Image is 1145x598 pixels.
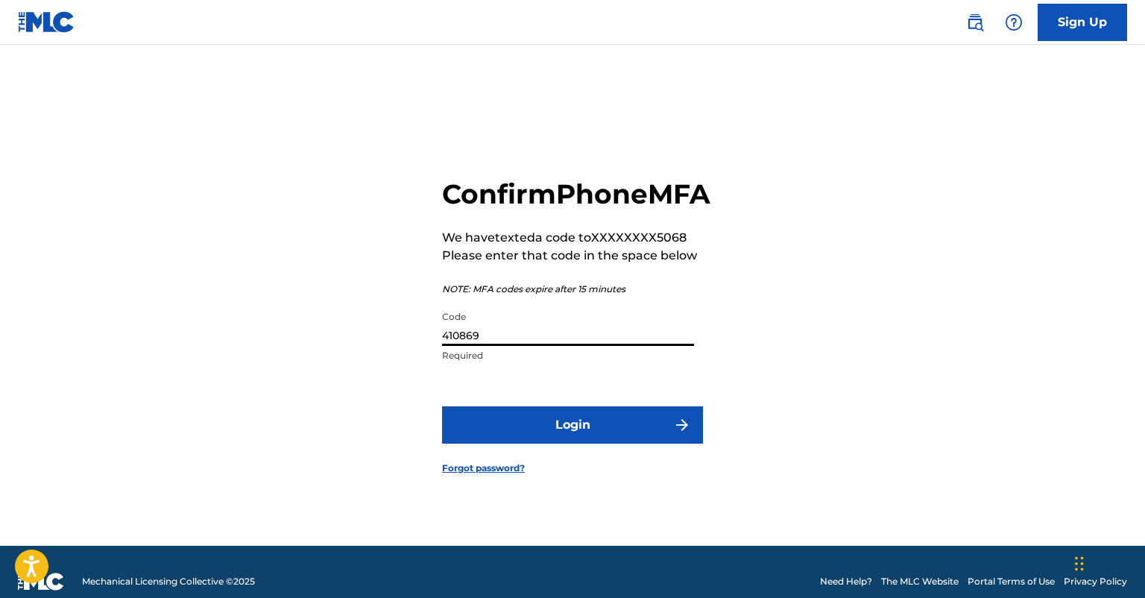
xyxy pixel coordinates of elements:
[442,229,710,247] p: We have texted a code to XXXXXXXX5068
[1064,575,1127,588] a: Privacy Policy
[1005,13,1023,31] img: help
[442,177,710,211] h2: Confirm Phone MFA
[1070,526,1145,598] iframe: Chat Widget
[442,349,694,362] p: Required
[968,575,1055,588] a: Portal Terms of Use
[1038,4,1127,41] a: Sign Up
[881,575,959,588] a: The MLC Website
[999,7,1029,37] div: Help
[673,416,691,434] img: f7272a7cc735f4ea7f67.svg
[960,7,990,37] a: Public Search
[18,573,64,591] img: logo
[18,11,75,33] img: MLC Logo
[82,575,255,588] span: Mechanical Licensing Collective © 2025
[820,575,872,588] a: Need Help?
[442,283,710,296] p: NOTE: MFA codes expire after 15 minutes
[1075,541,1084,586] div: Drag
[442,406,703,444] button: Login
[442,462,525,475] a: Forgot password?
[966,13,984,31] img: search
[442,247,710,265] p: Please enter that code in the space below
